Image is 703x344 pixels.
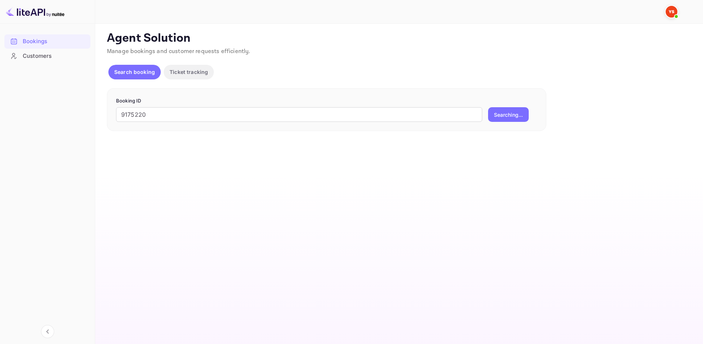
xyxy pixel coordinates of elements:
button: Searching... [488,107,529,122]
input: Enter Booking ID (e.g., 63782194) [116,107,482,122]
a: Customers [4,49,90,63]
div: Customers [23,52,87,60]
div: Bookings [4,34,90,49]
p: Search booking [114,68,155,76]
img: LiteAPI logo [6,6,64,18]
span: Manage bookings and customer requests efficiently. [107,48,250,55]
div: Bookings [23,37,87,46]
button: Collapse navigation [41,325,54,338]
p: Ticket tracking [170,68,208,76]
p: Agent Solution [107,31,690,46]
p: Booking ID [116,97,537,105]
a: Bookings [4,34,90,48]
img: Yandex Support [666,6,677,18]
